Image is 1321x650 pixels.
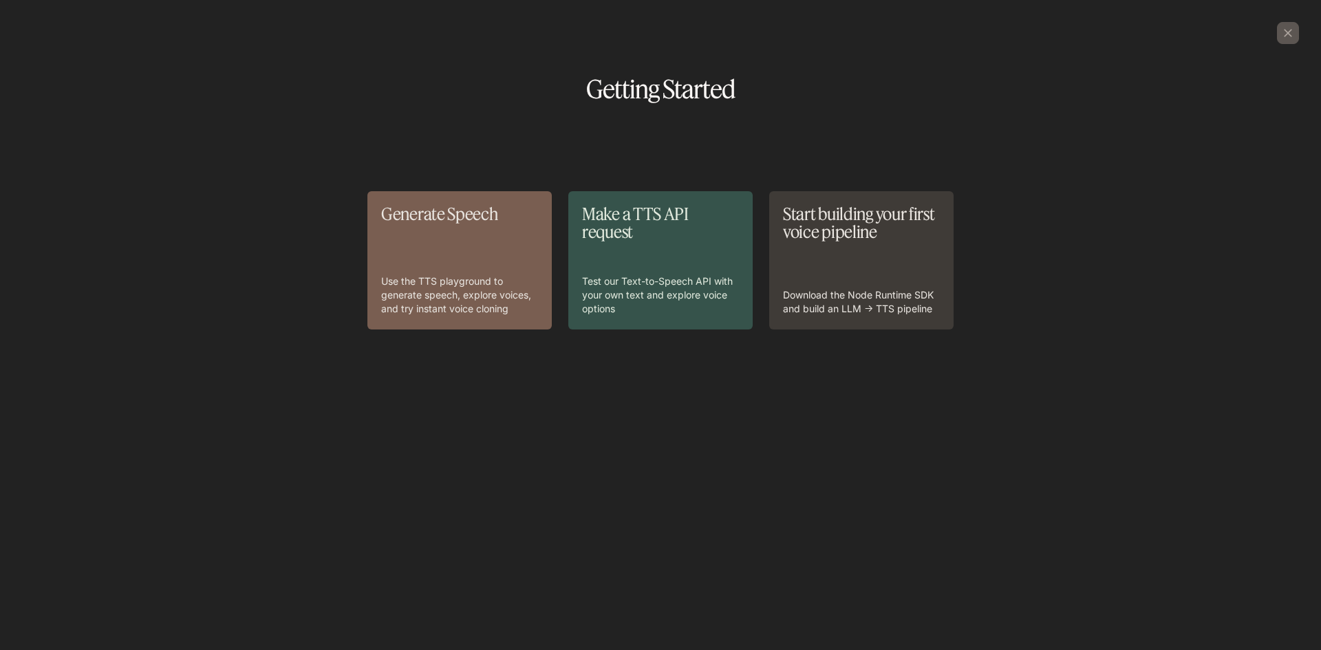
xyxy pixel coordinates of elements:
[568,191,753,329] a: Make a TTS API requestTest our Text-to-Speech API with your own text and explore voice options
[582,205,739,241] p: Make a TTS API request
[22,77,1299,102] h1: Getting Started
[783,288,940,316] p: Download the Node Runtime SDK and build an LLM → TTS pipeline
[381,205,538,223] p: Generate Speech
[769,191,954,329] a: Start building your first voice pipelineDownload the Node Runtime SDK and build an LLM → TTS pipe...
[582,274,739,316] p: Test our Text-to-Speech API with your own text and explore voice options
[367,191,552,329] a: Generate SpeechUse the TTS playground to generate speech, explore voices, and try instant voice c...
[381,274,538,316] p: Use the TTS playground to generate speech, explore voices, and try instant voice cloning
[783,205,940,241] p: Start building your first voice pipeline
